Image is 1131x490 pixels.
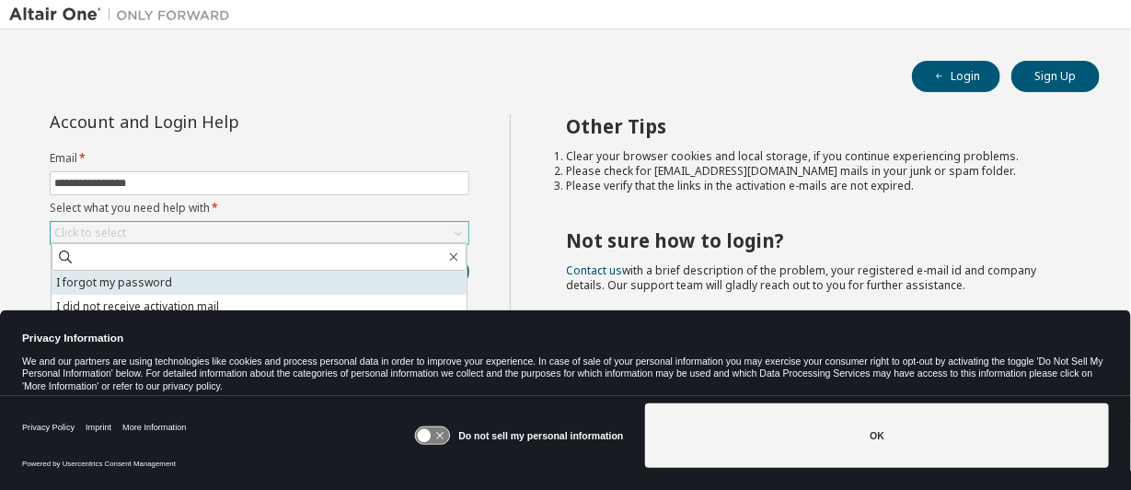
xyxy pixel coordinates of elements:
div: Click to select [54,226,126,240]
div: Click to select [51,222,468,244]
h2: Not sure how to login? [566,228,1067,252]
li: Please check for [EMAIL_ADDRESS][DOMAIN_NAME] mails in your junk or spam folder. [566,164,1067,179]
a: Contact us [566,262,622,278]
button: Sign Up [1011,61,1100,92]
li: Please verify that the links in the activation e-mails are not expired. [566,179,1067,193]
label: Select what you need help with [50,201,469,216]
li: I forgot my password [52,271,467,295]
li: Clear your browser cookies and local storage, if you continue experiencing problems. [566,149,1067,164]
h2: Other Tips [566,114,1067,138]
button: Login [912,61,1000,92]
span: with a brief description of the problem, your registered e-mail id and company details. Our suppo... [566,262,1036,293]
div: Account and Login Help [50,114,386,129]
img: Altair One [9,6,239,24]
label: Email [50,151,469,166]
